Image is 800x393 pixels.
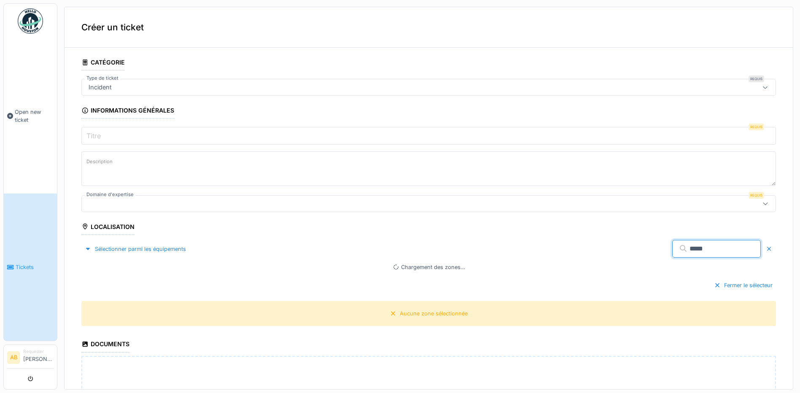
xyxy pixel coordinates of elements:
div: Aucune zone sélectionnée [400,310,468,318]
a: AB Requester[PERSON_NAME] [7,348,54,369]
li: [PERSON_NAME] [23,348,54,366]
div: Sélectionner parmi les équipements [81,243,189,255]
div: Requis [749,75,764,82]
a: Tickets [4,194,57,341]
div: Incident [85,83,115,92]
div: Informations générales [81,104,174,118]
div: Chargement des zones… [81,263,776,271]
a: Open new ticket [4,38,57,194]
span: Open new ticket [15,108,54,124]
label: Titre [85,131,102,141]
div: Fermer le sélecteur [711,280,776,291]
span: Tickets [16,263,54,271]
div: Catégorie [81,56,125,70]
li: AB [7,351,20,364]
div: Localisation [81,221,135,235]
img: Badge_color-CXgf-gQk.svg [18,8,43,34]
div: Requis [749,192,764,199]
div: Requis [749,124,764,130]
label: Domaine d'expertise [85,191,135,198]
label: Type de ticket [85,75,120,82]
label: Description [85,156,114,167]
div: Créer un ticket [65,7,793,48]
div: Requester [23,348,54,355]
div: Documents [81,338,129,352]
